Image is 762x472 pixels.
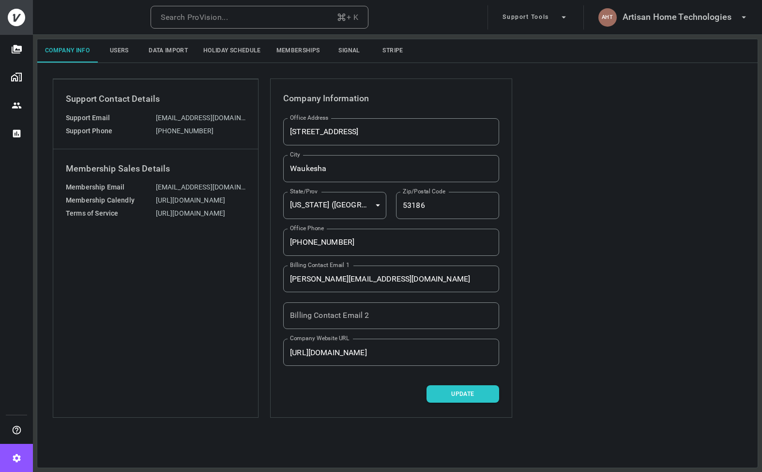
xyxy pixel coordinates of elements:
[97,39,141,63] button: Users
[66,92,245,106] h6: Support Contact Details
[269,39,328,63] button: Memberships
[623,10,732,24] h6: Artisan Home Technologies
[156,113,245,123] div: [EMAIL_ADDRESS][DOMAIN_NAME]
[11,71,22,83] img: Organizations page icon
[151,6,368,29] button: Search ProVision...+ K
[290,261,350,269] label: Billing Contact Email 1
[427,385,499,403] button: Update
[66,126,155,136] p: Support Phone
[141,39,196,63] button: Data Import
[37,39,97,63] button: Company Info
[156,195,245,205] div: [URL][DOMAIN_NAME]
[371,39,415,63] button: Stripe
[156,126,245,136] div: [PHONE_NUMBER]
[403,188,445,196] label: Zip/Postal Code
[66,208,155,219] p: Terms of Service
[66,162,245,176] h6: Membership Sales Details
[283,92,499,106] h6: Company Information
[66,195,155,205] p: Membership Calendly
[290,224,324,233] label: Office Phone
[290,151,300,159] label: City
[290,114,329,122] label: Office Address
[156,208,245,219] div: [URL][DOMAIN_NAME]
[283,192,386,219] div: [US_STATE] ([GEOGRAPHIC_DATA])
[290,334,350,343] label: Company Website URL
[499,5,572,30] button: Support Tools
[598,8,617,27] div: AHT
[66,113,155,123] p: Support Email
[156,182,245,192] div: [EMAIL_ADDRESS][DOMAIN_NAME]
[196,39,269,63] button: Holiday Schedule
[336,11,358,24] div: + K
[283,229,499,256] input: +1 (212) 000-0000
[66,182,155,192] p: Membership Email
[328,39,371,63] button: Signal
[290,188,318,196] label: State/Prov
[161,11,228,24] div: Search ProVision...
[594,5,753,30] button: AHTArtisan Home Technologies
